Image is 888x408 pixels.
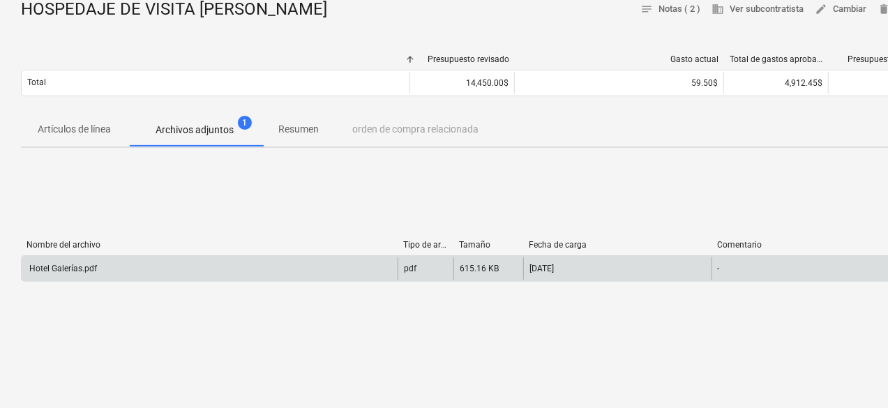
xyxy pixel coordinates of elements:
div: Tamaño [459,240,518,250]
div: 59.50$ [520,78,718,88]
span: notes [640,3,653,15]
div: 615.16 KB [460,264,499,273]
div: Total de gastos aprobados [730,54,823,64]
span: 1 [238,116,252,130]
div: 14,450.00$ [409,72,514,94]
div: [DATE] [529,264,554,273]
div: Nombre del archivo [27,240,392,250]
div: pdf [404,264,416,273]
span: edit [815,3,827,15]
span: business [712,3,724,15]
div: Hotel Galerías.pdf [27,264,97,273]
p: Total [27,77,46,89]
p: Resumen [278,122,319,137]
p: Artículos de línea [38,122,111,137]
div: Gasto actual [520,54,718,64]
span: Notas ( 2 ) [640,1,700,17]
p: Archivos adjuntos [156,123,234,137]
div: - [718,264,720,273]
div: 4,912.45$ [723,72,828,94]
div: Presupuesto revisado [416,54,509,64]
div: Tipo de archivo [403,240,448,250]
div: Fecha de carga [529,240,706,250]
span: Ver subcontratista [712,1,804,17]
span: Cambiar [815,1,866,17]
